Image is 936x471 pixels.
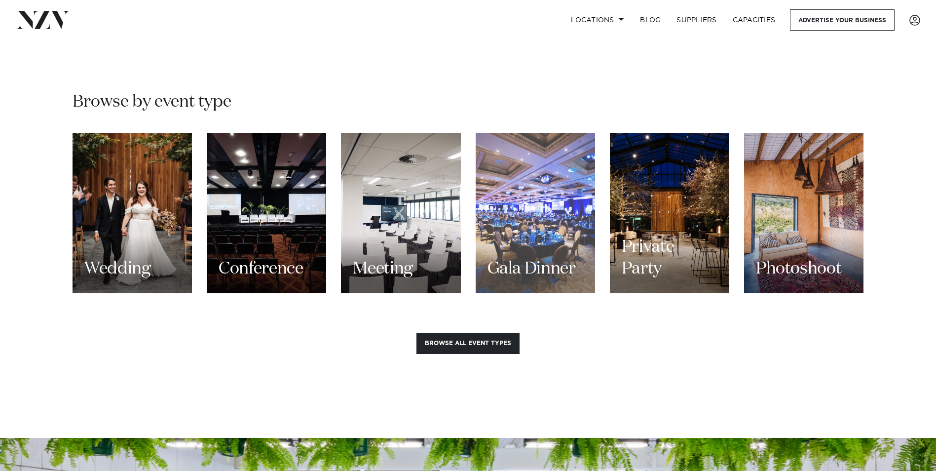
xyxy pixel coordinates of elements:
h2: Browse by event type [73,91,863,113]
h3: Wedding [84,258,151,280]
button: Browse all event types [416,333,520,354]
h3: Conference [219,258,303,280]
h3: Meeting [353,258,413,280]
a: Meeting Meeting [341,133,460,293]
a: Photoshoot Photoshoot [744,133,863,293]
a: Capacities [725,9,784,31]
a: Private Party Private Party [610,133,729,293]
a: SUPPLIERS [669,9,724,31]
a: Gala Dinner Gala Dinner [476,133,595,293]
h3: Private Party [622,236,717,280]
a: Wedding Wedding [73,133,192,293]
h3: Gala Dinner [487,258,576,280]
a: Locations [563,9,632,31]
a: BLOG [632,9,669,31]
a: Advertise your business [790,9,895,31]
a: Conference Conference [207,133,326,293]
h3: Photoshoot [756,258,842,280]
img: nzv-logo.png [16,11,70,29]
